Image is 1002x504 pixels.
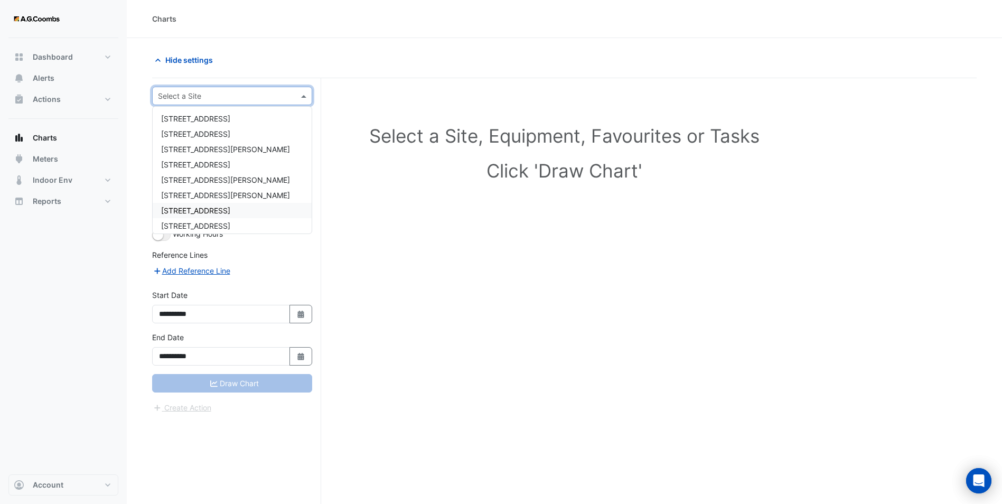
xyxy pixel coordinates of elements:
span: [STREET_ADDRESS] [161,206,230,215]
span: [STREET_ADDRESS][PERSON_NAME] [161,175,290,184]
span: Meters [33,154,58,164]
button: Alerts [8,68,118,89]
span: Account [33,480,63,490]
app-escalated-ticket-create-button: Please correct errors first [152,402,212,411]
button: Account [8,474,118,496]
label: Reference Lines [152,249,208,260]
span: Indoor Env [33,175,72,185]
app-icon: Meters [14,154,24,164]
span: Hide settings [165,54,213,66]
div: Charts [152,13,176,24]
span: [STREET_ADDRESS][PERSON_NAME] [161,191,290,200]
app-icon: Indoor Env [14,175,24,185]
app-icon: Actions [14,94,24,105]
button: Hide settings [152,51,220,69]
label: Start Date [152,290,188,301]
span: [STREET_ADDRESS] [161,160,230,169]
h1: Click 'Draw Chart' [175,160,953,182]
div: Open Intercom Messenger [966,468,991,493]
span: [STREET_ADDRESS] [161,221,230,230]
h1: Select a Site, Equipment, Favourites or Tasks [175,125,953,147]
fa-icon: Select Date [296,352,306,361]
span: Alerts [33,73,54,83]
label: End Date [152,332,184,343]
app-icon: Dashboard [14,52,24,62]
span: [STREET_ADDRESS] [161,129,230,138]
span: Charts [33,133,57,143]
button: Actions [8,89,118,110]
span: [STREET_ADDRESS][PERSON_NAME] [161,145,290,154]
span: Actions [33,94,61,105]
span: Dashboard [33,52,73,62]
button: Add Reference Line [152,265,231,277]
button: Reports [8,191,118,212]
button: Dashboard [8,46,118,68]
ng-dropdown-panel: Options list [152,106,312,234]
button: Meters [8,148,118,170]
fa-icon: Select Date [296,310,306,319]
app-icon: Alerts [14,73,24,83]
app-icon: Charts [14,133,24,143]
button: Charts [8,127,118,148]
span: [STREET_ADDRESS] [161,114,230,123]
span: Working Hours [173,229,223,238]
app-icon: Reports [14,196,24,207]
img: Company Logo [13,8,60,30]
span: Reports [33,196,61,207]
button: Indoor Env [8,170,118,191]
